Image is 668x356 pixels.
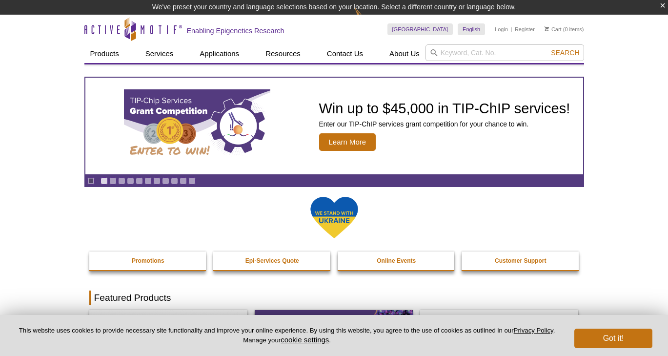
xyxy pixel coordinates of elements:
[162,177,169,185] a: Go to slide 8
[545,23,584,35] li: (0 items)
[338,251,456,270] a: Online Events
[495,257,546,264] strong: Customer Support
[384,44,425,63] a: About Us
[425,44,584,61] input: Keyword, Cat. No.
[124,89,270,163] img: TIP-ChIP Services Grant Competition
[84,44,125,63] a: Products
[551,49,579,57] span: Search
[281,335,329,344] button: cookie settings
[89,291,579,305] h2: Featured Products
[87,177,95,185] a: Toggle autoplay
[187,26,284,35] h2: Enabling Epigenetics Research
[548,48,582,57] button: Search
[140,44,180,63] a: Services
[377,257,416,264] strong: Online Events
[310,196,359,239] img: We Stand With Ukraine
[194,44,245,63] a: Applications
[495,26,508,33] a: Login
[511,23,512,35] li: |
[321,44,369,63] a: Contact Us
[136,177,143,185] a: Go to slide 5
[574,329,652,348] button: Got it!
[319,120,570,128] p: Enter our TIP-ChIP services grant competition for your chance to win.
[180,177,187,185] a: Go to slide 10
[260,44,306,63] a: Resources
[89,251,207,270] a: Promotions
[144,177,152,185] a: Go to slide 6
[319,133,376,151] span: Learn More
[462,251,580,270] a: Customer Support
[188,177,196,185] a: Go to slide 11
[514,327,553,334] a: Privacy Policy
[387,23,453,35] a: [GEOGRAPHIC_DATA]
[118,177,125,185] a: Go to slide 3
[132,257,164,264] strong: Promotions
[245,257,299,264] strong: Epi-Services Quote
[458,23,485,35] a: English
[515,26,535,33] a: Register
[545,26,549,31] img: Your Cart
[355,7,381,30] img: Change Here
[545,26,562,33] a: Cart
[153,177,161,185] a: Go to slide 7
[85,78,583,174] a: TIP-ChIP Services Grant Competition Win up to $45,000 in TIP-ChIP services! Enter our TIP-ChIP se...
[127,177,134,185] a: Go to slide 4
[319,101,570,116] h2: Win up to $45,000 in TIP-ChIP services!
[101,177,108,185] a: Go to slide 1
[109,177,117,185] a: Go to slide 2
[85,78,583,174] article: TIP-ChIP Services Grant Competition
[171,177,178,185] a: Go to slide 9
[16,326,558,345] p: This website uses cookies to provide necessary site functionality and improve your online experie...
[213,251,331,270] a: Epi-Services Quote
